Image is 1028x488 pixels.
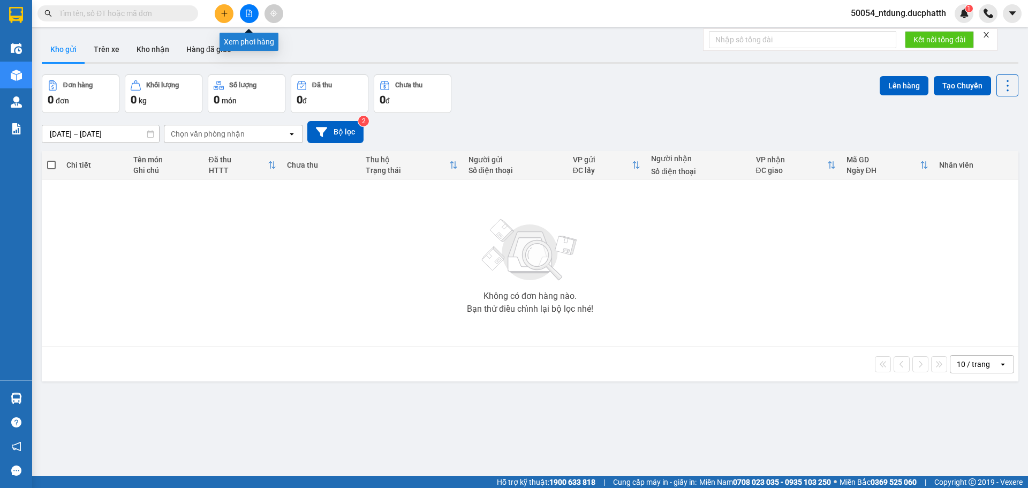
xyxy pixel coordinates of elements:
span: Hỗ trợ kỹ thuật: [497,476,595,488]
div: Ghi chú [133,166,198,175]
span: question-circle [11,417,21,427]
img: warehouse-icon [11,43,22,54]
span: Kết nối tổng đài [913,34,965,46]
div: 10 / trang [957,359,990,370]
span: search [44,10,52,17]
button: aim [264,4,283,23]
button: file-add [240,4,259,23]
div: ĐC lấy [573,166,632,175]
img: logo-vxr [9,7,23,23]
svg: open [999,360,1007,369]
div: Trạng thái [366,166,449,175]
button: Số lượng0món [208,74,285,113]
span: copyright [969,478,976,486]
span: kg [139,96,147,105]
span: đ [303,96,307,105]
span: notification [11,441,21,452]
div: Chưa thu [287,161,355,169]
img: warehouse-icon [11,96,22,108]
span: | [925,476,926,488]
span: | [603,476,605,488]
img: svg+xml;base64,PHN2ZyBjbGFzcz0ibGlzdC1wbHVnX19zdmciIHhtbG5zPSJodHRwOi8vd3d3LnczLm9yZy8yMDAwL3N2Zy... [477,213,584,288]
span: món [222,96,237,105]
div: Người nhận [651,154,745,163]
strong: 0708 023 035 - 0935 103 250 [733,478,831,486]
span: plus [221,10,228,17]
div: Khối lượng [146,81,179,89]
button: Trên xe [85,36,128,62]
span: ⚪️ [834,480,837,484]
div: Tên món [133,155,198,164]
div: HTTT [209,166,268,175]
span: file-add [245,10,253,17]
div: Chưa thu [395,81,422,89]
div: VP nhận [756,155,827,164]
div: Chi tiết [66,161,122,169]
button: Đơn hàng0đơn [42,74,119,113]
span: 1 [967,5,971,12]
button: Đã thu0đ [291,74,368,113]
span: 0 [131,93,137,106]
span: close [982,31,990,39]
strong: 0369 525 060 [871,478,917,486]
button: Kho gửi [42,36,85,62]
div: Người gửi [468,155,562,164]
span: 0 [48,93,54,106]
span: 50054_ntdung.ducphatth [842,6,955,20]
button: caret-down [1003,4,1022,23]
div: VP gửi [573,155,632,164]
input: Select a date range. [42,125,159,142]
button: Kho nhận [128,36,178,62]
th: Toggle SortBy [841,151,934,179]
span: Cung cấp máy in - giấy in: [613,476,697,488]
span: message [11,466,21,476]
div: Số điện thoại [651,167,745,176]
th: Toggle SortBy [751,151,841,179]
span: đ [385,96,390,105]
img: icon-new-feature [959,9,969,18]
span: caret-down [1008,9,1017,18]
div: Đơn hàng [63,81,93,89]
input: Tìm tên, số ĐT hoặc mã đơn [59,7,185,19]
div: Mã GD [846,155,920,164]
span: Miền Bắc [840,476,917,488]
div: Đã thu [209,155,268,164]
input: Nhập số tổng đài [709,31,896,48]
button: Kết nối tổng đài [905,31,974,48]
img: solution-icon [11,123,22,134]
div: Ngày ĐH [846,166,920,175]
th: Toggle SortBy [568,151,646,179]
th: Toggle SortBy [203,151,282,179]
div: Bạn thử điều chỉnh lại bộ lọc nhé! [467,305,593,313]
button: Khối lượng0kg [125,74,202,113]
span: Miền Nam [699,476,831,488]
strong: 1900 633 818 [549,478,595,486]
div: Số điện thoại [468,166,562,175]
div: Đã thu [312,81,332,89]
button: Chưa thu0đ [374,74,451,113]
div: ĐC giao [756,166,827,175]
div: Không có đơn hàng nào. [483,292,577,301]
button: Lên hàng [880,76,928,95]
div: Thu hộ [366,155,449,164]
button: Bộ lọc [307,121,364,143]
button: plus [215,4,233,23]
span: 0 [297,93,303,106]
button: Hàng đã giao [178,36,240,62]
th: Toggle SortBy [360,151,463,179]
button: Tạo Chuyến [934,76,991,95]
svg: open [288,130,296,138]
span: 0 [214,93,220,106]
div: Nhân viên [939,161,1013,169]
div: Chọn văn phòng nhận [171,129,245,139]
div: Số lượng [229,81,256,89]
span: aim [270,10,277,17]
img: warehouse-icon [11,393,22,404]
img: warehouse-icon [11,70,22,81]
sup: 2 [358,116,369,126]
sup: 1 [965,5,973,12]
span: 0 [380,93,385,106]
img: phone-icon [984,9,993,18]
span: đơn [56,96,69,105]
